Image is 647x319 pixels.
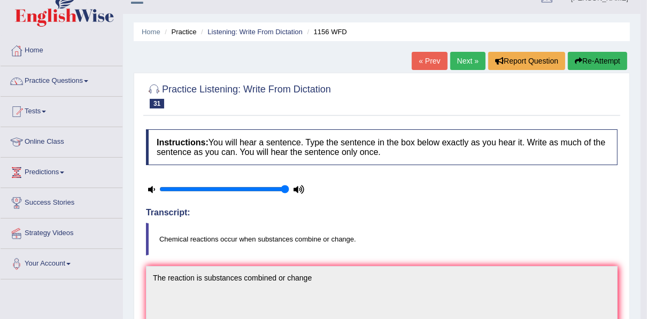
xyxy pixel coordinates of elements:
a: Online Class [1,127,122,154]
blockquote: Chemical reactions occur when substances combine or change. [146,223,618,255]
h4: You will hear a sentence. Type the sentence in the box below exactly as you hear it. Write as muc... [146,129,618,165]
a: Practice Questions [1,66,122,93]
li: Practice [162,27,196,37]
li: 1156 WFD [305,27,347,37]
a: Success Stories [1,188,122,215]
a: Strategy Videos [1,219,122,245]
a: Predictions [1,158,122,184]
a: Tests [1,97,122,123]
a: Next » [450,52,486,70]
button: Re-Attempt [568,52,627,70]
h4: Transcript: [146,208,618,217]
a: Home [142,28,160,36]
a: Listening: Write From Dictation [207,28,303,36]
h2: Practice Listening: Write From Dictation [146,82,331,108]
button: Report Question [488,52,565,70]
a: « Prev [412,52,447,70]
a: Your Account [1,249,122,276]
span: 31 [150,99,164,108]
a: Home [1,36,122,63]
b: Instructions: [157,138,209,147]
